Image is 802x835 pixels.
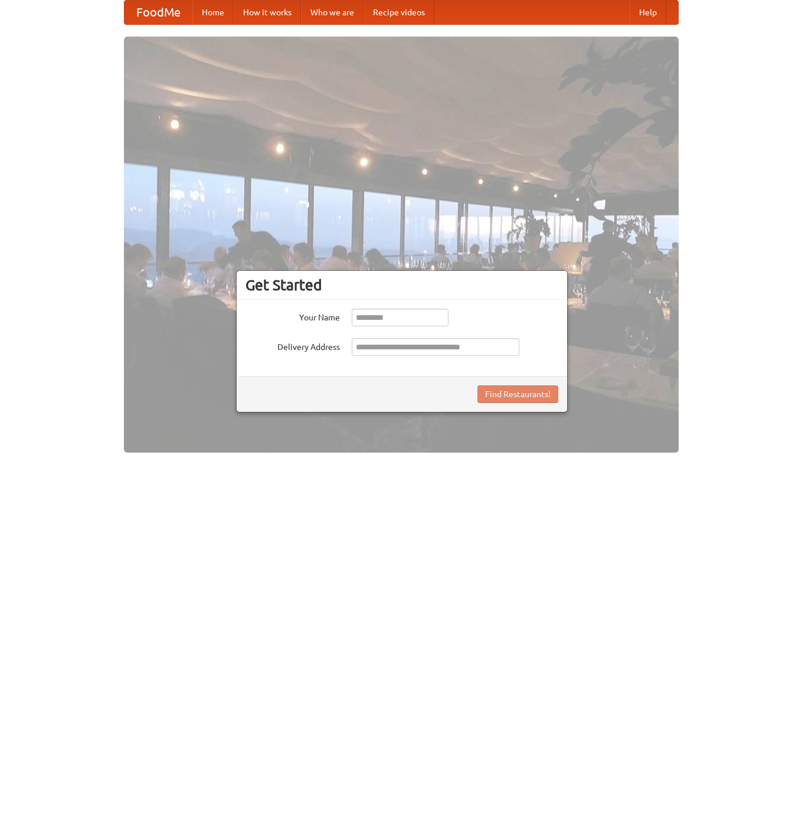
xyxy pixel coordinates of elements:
[630,1,666,24] a: Help
[192,1,234,24] a: Home
[245,309,340,323] label: Your Name
[477,385,558,403] button: Find Restaurants!
[125,1,192,24] a: FoodMe
[364,1,434,24] a: Recipe videos
[245,338,340,353] label: Delivery Address
[245,276,558,294] h3: Get Started
[234,1,301,24] a: How it works
[301,1,364,24] a: Who we are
